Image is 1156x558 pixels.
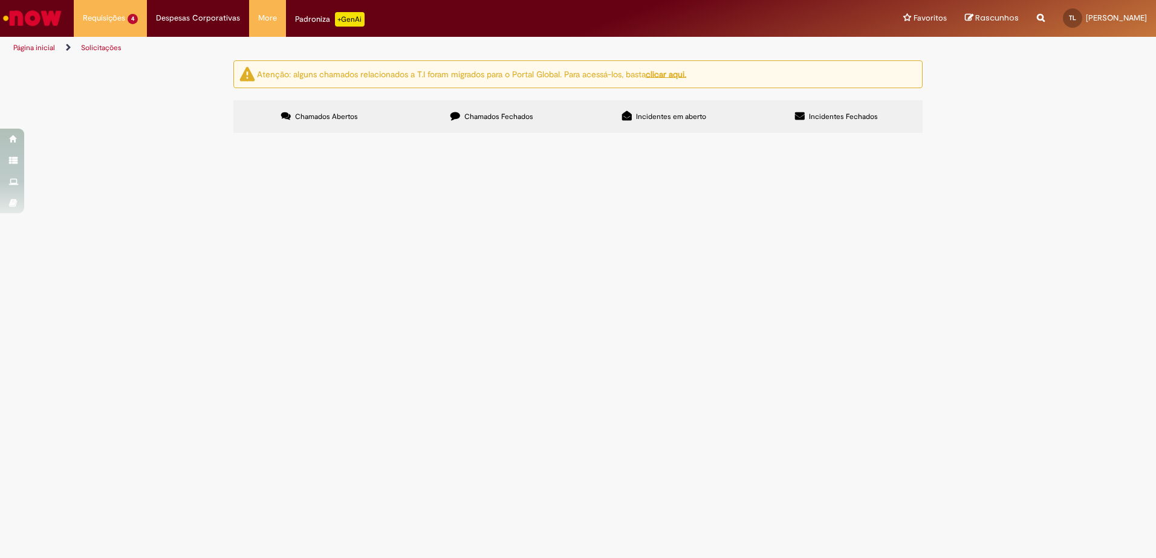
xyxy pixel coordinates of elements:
[295,112,358,121] span: Chamados Abertos
[258,12,277,24] span: More
[83,12,125,24] span: Requisições
[1,6,63,30] img: ServiceNow
[636,112,706,121] span: Incidentes em aberto
[128,14,138,24] span: 4
[975,12,1019,24] span: Rascunhos
[965,13,1019,24] a: Rascunhos
[156,12,240,24] span: Despesas Corporativas
[9,37,762,59] ul: Trilhas de página
[13,43,55,53] a: Página inicial
[1086,13,1147,23] span: [PERSON_NAME]
[914,12,947,24] span: Favoritos
[809,112,878,121] span: Incidentes Fechados
[335,12,365,27] p: +GenAi
[464,112,533,121] span: Chamados Fechados
[646,68,686,79] a: clicar aqui.
[257,68,686,79] ng-bind-html: Atenção: alguns chamados relacionados a T.I foram migrados para o Portal Global. Para acessá-los,...
[81,43,122,53] a: Solicitações
[1069,14,1076,22] span: TL
[295,12,365,27] div: Padroniza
